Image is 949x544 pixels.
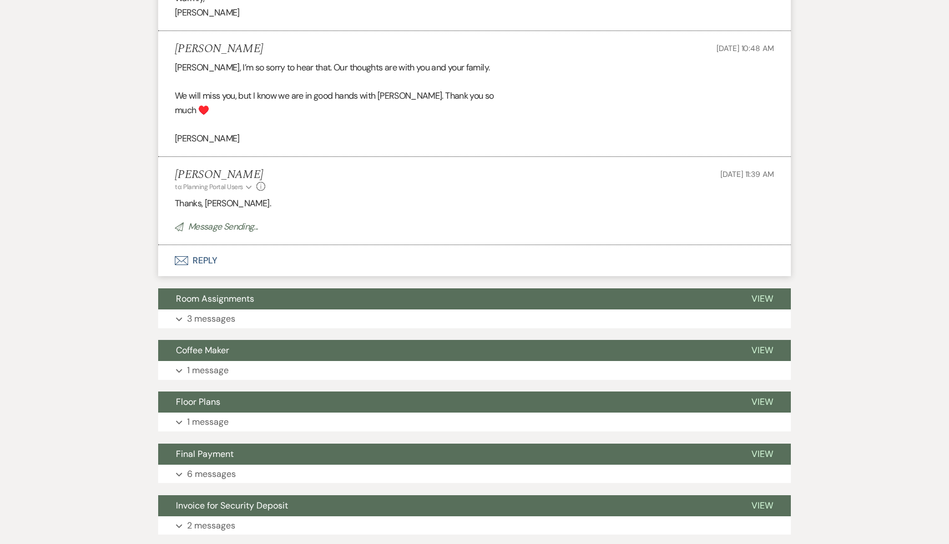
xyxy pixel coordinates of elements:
[176,396,220,408] span: Floor Plans
[158,495,734,516] button: Invoice for Security Deposit
[158,309,791,328] button: 3 messages
[158,288,734,309] button: Room Assignments
[158,245,791,276] button: Reply
[158,413,791,431] button: 1 message
[734,495,791,516] button: View
[175,60,774,146] div: [PERSON_NAME], I’m so sorry to hear that. Our thoughts are with you and your family. We will miss...
[175,182,254,192] button: to: Planning Portal Users
[175,6,774,20] p: [PERSON_NAME]
[176,500,288,511] span: Invoice for Security Deposit
[751,293,773,304] span: View
[187,518,235,533] p: 2 messages
[734,392,791,413] button: View
[175,168,265,182] h5: [PERSON_NAME]
[175,220,774,234] p: Message Sending...
[176,448,234,460] span: Final Payment
[176,293,254,304] span: Room Assignments
[187,467,236,481] p: 6 messages
[187,363,229,378] p: 1 message
[158,392,734,413] button: Floor Plans
[158,465,791,484] button: 6 messages
[734,444,791,465] button: View
[751,344,773,356] span: View
[751,396,773,408] span: View
[175,182,243,191] span: to: Planning Portal Users
[175,42,263,56] h5: [PERSON_NAME]
[158,516,791,535] button: 2 messages
[734,288,791,309] button: View
[187,312,235,326] p: 3 messages
[751,448,773,460] span: View
[175,196,774,211] p: Thanks, [PERSON_NAME].
[158,340,734,361] button: Coffee Maker
[720,169,774,179] span: [DATE] 11:39 AM
[176,344,229,356] span: Coffee Maker
[187,415,229,429] p: 1 message
[734,340,791,361] button: View
[716,43,774,53] span: [DATE] 10:48 AM
[158,361,791,380] button: 1 message
[158,444,734,465] button: Final Payment
[751,500,773,511] span: View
